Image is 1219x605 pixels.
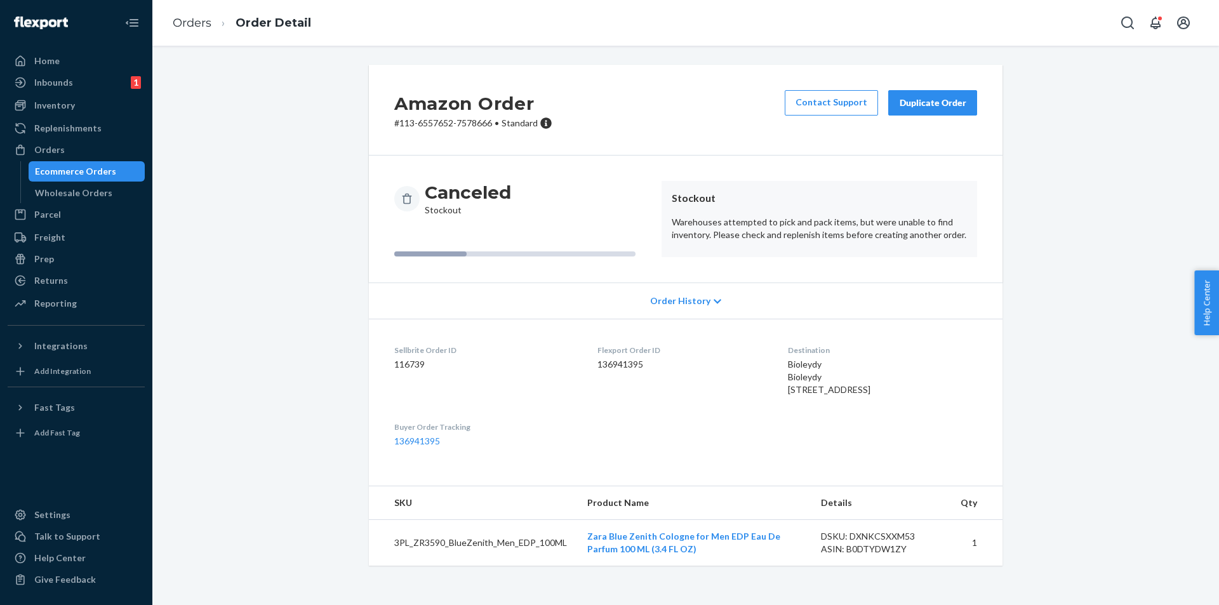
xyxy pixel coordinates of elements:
button: Help Center [1194,270,1219,335]
img: Flexport logo [14,17,68,29]
a: Orders [8,140,145,160]
div: Talk to Support [34,530,100,543]
div: Home [34,55,60,67]
dt: Sellbrite Order ID [394,345,577,356]
th: Details [811,486,950,520]
div: Returns [34,274,68,287]
th: Product Name [577,486,811,520]
a: Inbounds1 [8,72,145,93]
div: Fast Tags [34,401,75,414]
h3: Canceled [425,181,511,204]
button: Give Feedback [8,569,145,590]
a: Inventory [8,95,145,116]
a: Help Center [8,548,145,568]
div: 1 [131,76,141,89]
a: Parcel [8,204,145,225]
dd: 116739 [394,358,577,371]
button: Fast Tags [8,397,145,418]
button: Open notifications [1143,10,1168,36]
a: Contact Support [785,90,878,116]
a: Settings [8,505,145,525]
td: 1 [950,520,1003,566]
div: Freight [34,231,65,244]
span: • [495,117,499,128]
dd: 136941395 [597,358,767,371]
button: Duplicate Order [888,90,977,116]
a: Add Fast Tag [8,423,145,443]
div: Reporting [34,297,77,310]
button: Integrations [8,336,145,356]
div: DSKU: DXNKCSXXM53 [821,530,940,543]
div: Ecommerce Orders [35,165,116,178]
button: Open account menu [1171,10,1196,36]
a: Orders [173,16,211,30]
header: Stockout [672,191,967,206]
a: Zara Blue Zenith Cologne for Men EDP Eau De Parfum 100 ML (3.4 FL OZ) [587,531,780,554]
div: Inbounds [34,76,73,89]
a: Returns [8,270,145,291]
span: Standard [502,117,538,128]
div: Give Feedback [34,573,96,586]
a: Prep [8,249,145,269]
div: Inventory [34,99,75,112]
div: Wholesale Orders [35,187,112,199]
div: Prep [34,253,54,265]
button: Close Navigation [119,10,145,36]
ol: breadcrumbs [163,4,321,42]
div: ASIN: B0DTYDW1ZY [821,543,940,555]
div: Replenishments [34,122,102,135]
a: Talk to Support [8,526,145,547]
button: Open Search Box [1115,10,1140,36]
a: Ecommerce Orders [29,161,145,182]
td: 3PL_ZR3590_BlueZenith_Men_EDP_100ML [369,520,577,566]
div: Integrations [34,340,88,352]
h2: Amazon Order [394,90,552,117]
div: Duplicate Order [899,96,966,109]
div: Stockout [425,181,511,216]
a: Home [8,51,145,71]
a: Freight [8,227,145,248]
th: SKU [369,486,577,520]
div: Parcel [34,208,61,221]
dt: Destination [788,345,977,356]
div: Help Center [34,552,86,564]
p: Warehouses attempted to pick and pack items, but were unable to find inventory. Please check and ... [672,216,967,241]
p: # 113-6557652-7578666 [394,117,552,130]
a: Replenishments [8,118,145,138]
dt: Flexport Order ID [597,345,767,356]
a: Order Detail [236,16,311,30]
a: Wholesale Orders [29,183,145,203]
a: 136941395 [394,435,440,446]
div: Add Integration [34,366,91,376]
a: Add Integration [8,361,145,382]
div: Settings [34,509,70,521]
span: Order History [650,295,710,307]
a: Reporting [8,293,145,314]
th: Qty [950,486,1003,520]
dt: Buyer Order Tracking [394,422,577,432]
div: Orders [34,143,65,156]
span: Bioleydy Bioleydy [STREET_ADDRESS] [788,359,870,395]
div: Add Fast Tag [34,427,80,438]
